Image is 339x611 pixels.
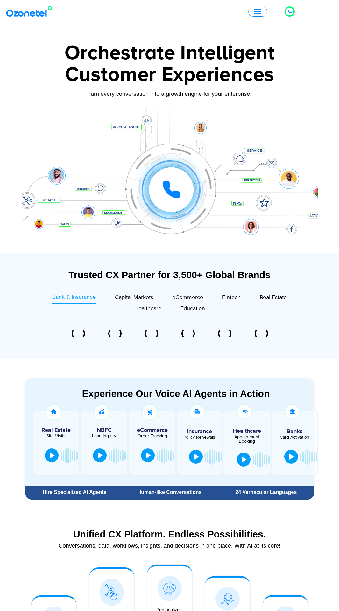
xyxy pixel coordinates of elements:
div: Loan Inquiry [84,434,124,438]
div: Site Visits [36,434,76,438]
h5: Healthcare [228,428,265,434]
h5: NBFC [84,427,124,433]
div: 2 of 6 [96,330,133,337]
div: Order Tracking [132,434,172,438]
div: 1 of 6 [60,330,96,337]
div: Policy Renewals [180,435,219,439]
a: eCommerce [172,293,203,304]
h5: eCommerce [132,427,172,433]
a: Education [180,304,205,315]
div: Appointment Booking [228,435,265,444]
div: Turn every conversation into a growth engine for your enterprise. [22,90,318,97]
span: Healthcare [134,305,161,312]
div: 4 of 6 [170,330,206,337]
div: Human-like Conversations [124,490,215,495]
div: Conversations, data, workflows, insights, and decisions in one place. With AI at its core! [28,543,311,549]
div: Card Activation [276,435,314,439]
span: Education [180,305,205,312]
div: Experience Our Voice AI Agents in Action [31,388,321,399]
h5: Real Estate [36,427,76,433]
div: 24 Vernacular Languages [221,490,311,495]
a: Capital Markets [115,293,153,304]
a: Fintech [222,293,241,304]
span: Capital Markets [115,294,153,301]
div: Customer Experiences [22,60,318,90]
a: Bank & Insurance [52,293,96,304]
h5: Insurance [180,429,219,434]
h5: Banks [276,429,314,434]
div: 6 of 6 [243,330,279,337]
a: Real Estate [260,293,287,304]
div: Image Carousel [60,330,279,337]
a: Healthcare [134,304,161,315]
div: Unified CX Platform. Endless Possibilities. [28,529,311,540]
div: 5 of 6 [206,330,243,337]
div: 3 of 6 [133,330,170,337]
div: Trusted CX Partner for 3,500+ Global Brands [25,269,314,280]
span: Bank & Insurance [52,294,96,301]
span: Real Estate [260,294,287,301]
div: Orchestrate Intelligent [22,43,318,63]
span: Fintech [222,294,241,301]
div: Hire Specialized AI Agents [28,490,121,495]
span: eCommerce [172,294,203,301]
